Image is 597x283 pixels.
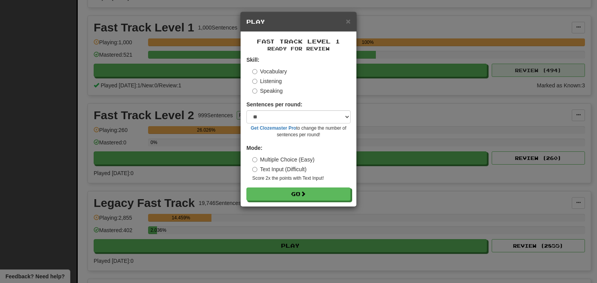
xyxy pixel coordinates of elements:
input: Multiple Choice (Easy) [252,157,257,162]
label: Multiple Choice (Easy) [252,156,314,163]
strong: Skill: [246,57,259,63]
input: Speaking [252,89,257,94]
label: Speaking [252,87,283,95]
label: Vocabulary [252,68,287,75]
input: Listening [252,79,257,84]
small: to change the number of sentences per round! [246,125,351,138]
label: Sentences per round: [246,101,302,108]
strong: Mode: [246,145,262,151]
label: Listening [252,77,282,85]
input: Text Input (Difficult) [252,167,257,172]
input: Vocabulary [252,69,257,74]
button: Go [246,188,351,201]
small: Score 2x the points with Text Input ! [252,175,351,182]
h5: Play [246,18,351,26]
span: Fast Track Level 1 [257,38,340,45]
span: × [346,17,351,26]
small: Ready for Review [246,45,351,52]
label: Text Input (Difficult) [252,165,307,173]
button: Close [346,17,351,25]
a: Get Clozemaster Pro [251,125,296,131]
